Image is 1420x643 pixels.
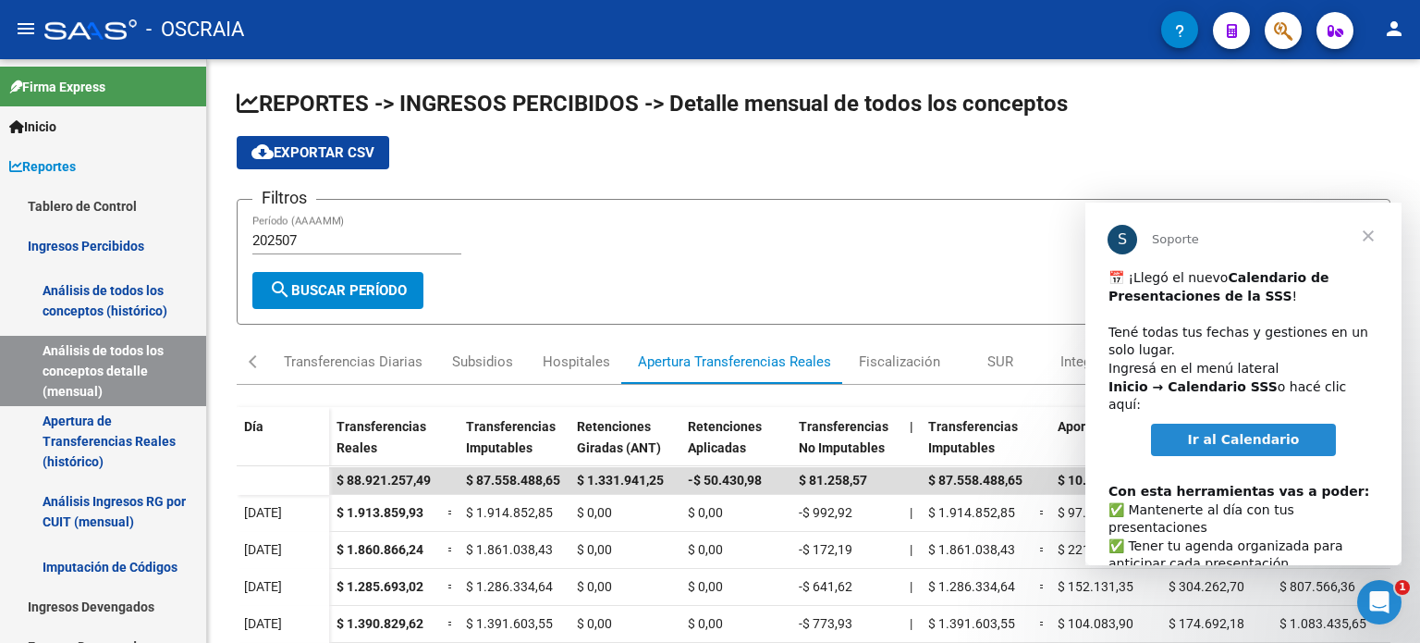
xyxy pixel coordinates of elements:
div: ​✅ Mantenerte al día con tus presentaciones ✅ Tener tu agenda organizada para anticipar cada pres... [23,262,293,498]
button: Buscar Período [252,272,423,309]
button: Exportar CSV [237,136,389,169]
span: $ 0,00 [688,616,723,631]
span: $ 0,00 [577,505,612,520]
h3: Filtros [252,185,316,211]
span: $ 1.390.829,62 [337,616,423,631]
span: $ 81.258,57 [799,473,867,488]
span: $ 87.558.488,65 [466,473,560,488]
span: = [1039,616,1047,631]
span: REPORTES -> INGRESOS PERCIBIDOS -> Detalle mensual de todos los conceptos [237,91,1068,117]
span: $ 1.860.866,24 [337,542,423,557]
span: $ 1.286.334,64 [928,579,1015,594]
span: -$ 641,62 [799,579,852,594]
datatable-header-cell: Transferencias Reales [329,407,440,485]
span: $ 10.575.718,85 [1058,473,1152,488]
span: $ 0,00 [577,579,612,594]
span: Transferencias Imputables [466,419,556,455]
mat-icon: cloud_download [251,141,274,163]
span: $ 1.391.603,55 [466,616,553,631]
span: $ 221.666,82 [1058,542,1133,557]
span: | [910,542,912,557]
datatable-header-cell: Aporte [1050,407,1161,485]
span: [DATE] [244,616,282,631]
span: Día [244,419,263,434]
datatable-header-cell: Transferencias No Imputables [791,407,902,485]
span: $ 88.921.257,49 [337,473,431,488]
span: -$ 773,93 [799,616,852,631]
div: Fiscalización [859,352,940,372]
datatable-header-cell: Retenciones Giradas (ANT) [569,407,680,485]
span: Retenciones Giradas (ANT) [577,419,661,455]
span: | [910,579,912,594]
span: $ 1.083.435,65 [1279,616,1366,631]
span: $ 0,00 [688,579,723,594]
span: - OSCRAIA [146,9,244,50]
mat-icon: person [1383,18,1405,40]
span: Retenciones Aplicadas [688,419,762,455]
datatable-header-cell: Día [237,407,329,485]
mat-icon: search [269,278,291,301]
span: -$ 992,92 [799,505,852,520]
span: $ 97.758,12 [1058,505,1126,520]
span: $ 304.262,70 [1169,579,1244,594]
span: $ 807.566,36 [1279,579,1355,594]
span: = [1039,505,1047,520]
span: [DATE] [244,579,282,594]
div: Hospitales [543,352,610,372]
span: = [447,579,455,594]
div: Subsidios [452,352,513,372]
datatable-header-cell: Transferencias Imputables [459,407,569,485]
span: = [1039,542,1047,557]
span: | [910,616,912,631]
span: $ 1.285.693,02 [337,579,423,594]
span: $ 1.861.038,43 [466,542,553,557]
span: = [447,542,455,557]
mat-icon: menu [15,18,37,40]
iframe: Intercom live chat [1357,580,1402,624]
div: Apertura Transferencias Reales [638,352,831,372]
span: $ 152.131,35 [1058,579,1133,594]
span: | [910,419,913,434]
span: | [910,505,912,520]
span: $ 174.692,18 [1169,616,1244,631]
span: Aporte [1058,419,1097,434]
iframe: Intercom live chat mensaje [1085,203,1402,565]
div: Transferencias Diarias [284,352,422,372]
span: $ 0,00 [577,616,612,631]
span: $ 1.286.334,64 [466,579,553,594]
div: Integración [1060,352,1130,372]
span: $ 1.861.038,43 [928,542,1015,557]
b: Con esta herramientas vas a poder: [23,281,284,296]
span: $ 0,00 [688,505,723,520]
span: Reportes [9,156,76,177]
span: = [447,616,455,631]
datatable-header-cell: Retenciones Aplicadas [680,407,791,485]
datatable-header-cell: Transferencias Imputables [921,407,1032,485]
span: $ 0,00 [577,542,612,557]
span: $ 0,00 [688,542,723,557]
span: $ 87.558.488,65 [928,473,1022,488]
span: -$ 50.430,98 [688,473,762,488]
span: = [447,505,455,520]
datatable-header-cell: | [902,407,921,485]
span: $ 1.914.852,85 [466,505,553,520]
span: $ 1.913.859,93 [337,505,423,520]
span: Inicio [9,117,56,137]
span: [DATE] [244,542,282,557]
span: Transferencias Reales [337,419,426,455]
span: Transferencias No Imputables [799,419,888,455]
span: -$ 172,19 [799,542,852,557]
span: Buscar Período [269,282,407,299]
span: [DATE] [244,505,282,520]
span: $ 104.083,90 [1058,616,1133,631]
div: SUR [987,352,1013,372]
span: $ 1.331.941,25 [577,473,664,488]
span: Exportar CSV [251,144,374,161]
